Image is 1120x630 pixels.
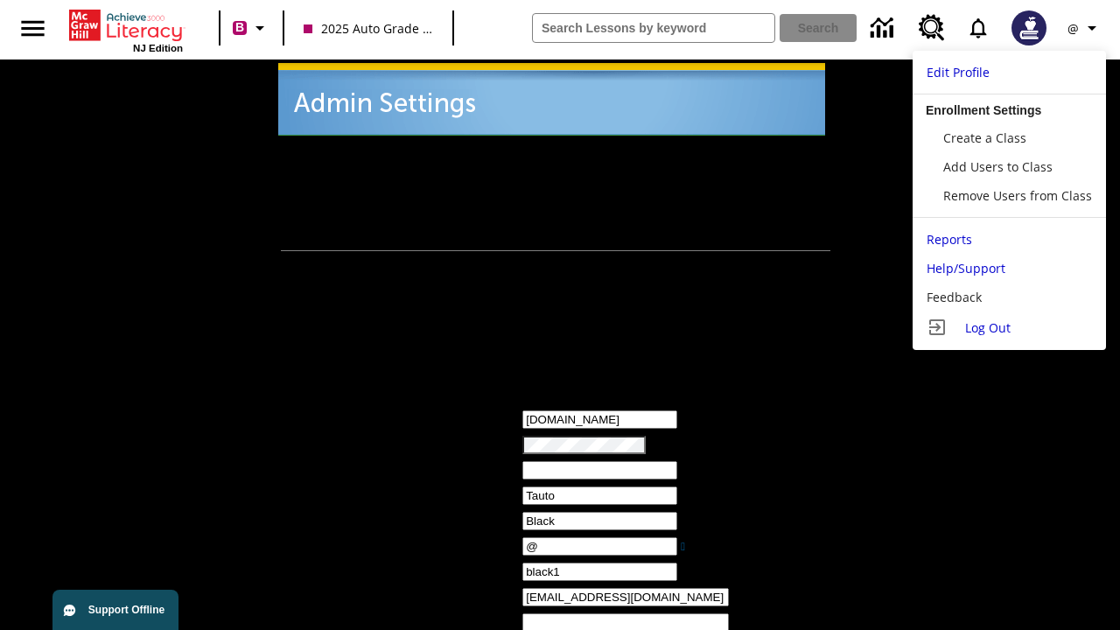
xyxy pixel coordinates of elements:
span: Reports [927,231,972,248]
span: Remove Users from Class [943,187,1092,204]
span: Edit Profile [927,64,990,80]
span: Create a Class [943,129,1026,146]
span: Add Users to Class [943,158,1053,175]
span: Help/Support [927,260,1005,276]
span: Log Out [965,319,1011,336]
span: Enrollment Settings [926,103,1041,117]
span: Feedback [927,289,982,305]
